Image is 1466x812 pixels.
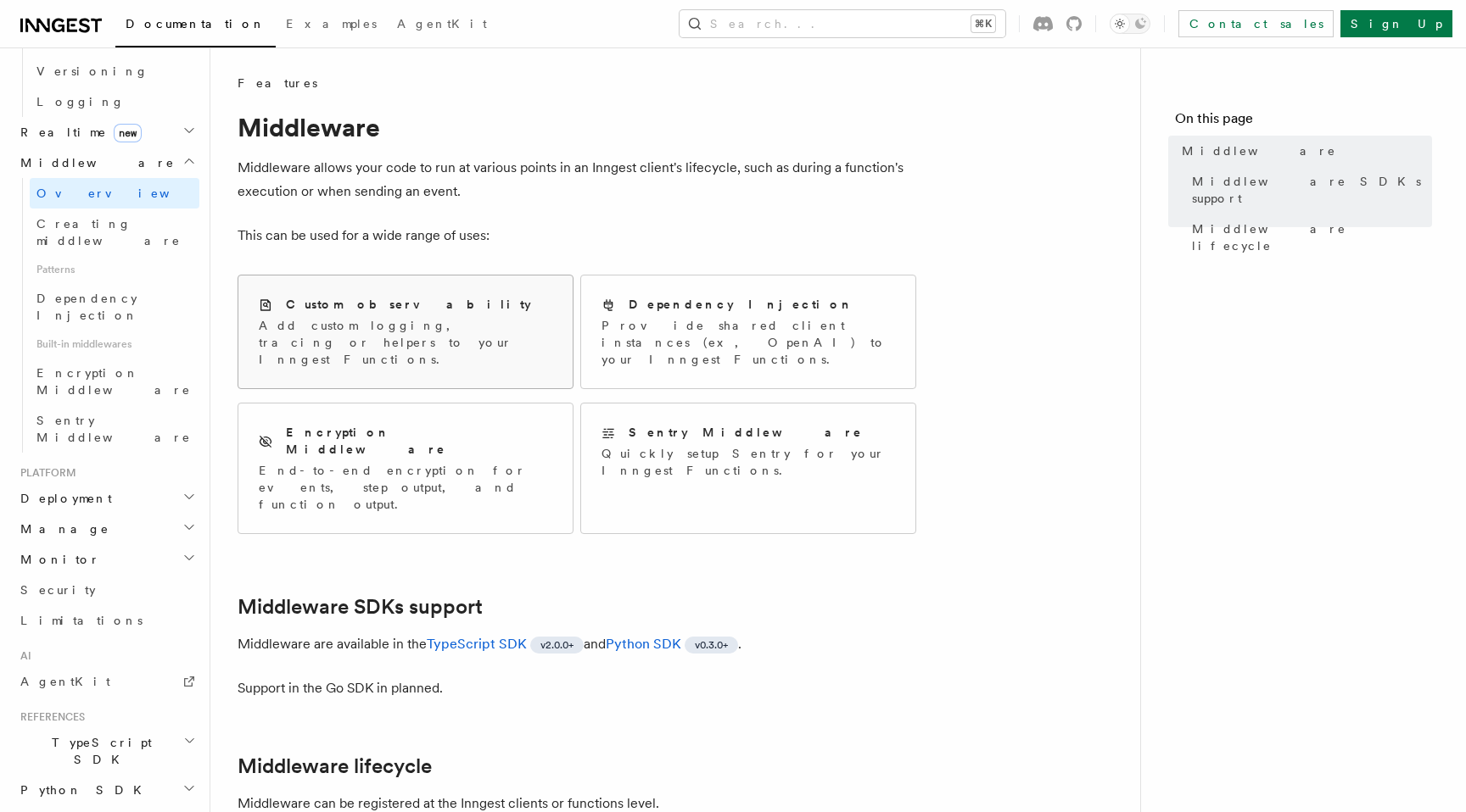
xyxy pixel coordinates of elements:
[14,649,31,663] span: AI
[14,544,199,575] button: Monitor
[629,296,853,313] h2: Dependency Injection
[14,666,199,697] a: AgentKit
[1340,10,1452,37] a: Sign Up
[14,775,199,805] button: Python SDK
[1110,14,1150,34] button: Toggle dark mode
[14,514,199,544] button: Manage
[30,405,199,453] a: Sentry Middleware
[276,5,387,46] a: Examples
[36,186,211,200] span: Overview
[259,462,552,513] p: End-to-end encryption for events, step output, and function output.
[1182,142,1336,159] span: Middleware
[1185,166,1432,214] a: Middleware SDKs support
[606,636,681,652] a: Python SDK
[602,445,895,479] p: Quickly setup Sentry for your Inngest Functions.
[30,358,199,405] a: Encryption Middleware
[14,178,199,453] div: Middleware
[14,147,199,178] button: Middleware
[14,466,76,480] span: Platform
[427,636,527,652] a: TypeScript SDK
[1185,214,1432,261] a: Middleware lifecycle
[387,5,497,46] a: AgentKit
[36,414,191,444] span: Sentry Middleware
[36,64,148,78] span: Versioning
[1192,173,1432,207] span: Middleware SDKs support
[30,256,199,283] span: Patterns
[971,15,995,32] kbd: ⌘K
[14,490,112,507] span: Deployment
[30,86,199,117] a: Logging
[259,317,552,368] p: Add custom logging, tracing or helpers to your Inngest Functions.
[114,124,142,142] span: new
[540,638,574,652] span: v2.0.0+
[36,366,191,397] span: Encryption Middleware
[14,124,142,141] span: Realtime
[14,520,109,537] span: Manage
[14,117,199,147] button: Realtimenew
[238,595,483,619] a: Middleware SDKs support
[680,10,1005,37] button: Search...⌘K
[30,209,199,256] a: Creating middleware
[1175,136,1432,166] a: Middleware
[14,575,199,605] a: Security
[14,710,85,724] span: References
[20,614,143,627] span: Limitations
[602,317,895,368] p: Provide shared client instances (ex, OpenAI) to your Inngest Functions.
[238,156,916,203] p: Middleware allows your code to run at various points in an Inngest client's lifecycle, such as du...
[238,112,916,142] h1: Middleware
[14,551,100,568] span: Monitor
[1178,10,1334,37] a: Contact sales
[20,675,110,688] span: AgentKit
[695,638,728,652] span: v0.3.0+
[238,275,574,389] a: Custom observabilityAdd custom logging, tracing or helpers to your Inngest Functions.
[14,727,199,775] button: TypeScript SDK
[36,217,181,247] span: Creating middleware
[14,154,175,171] span: Middleware
[30,331,199,358] span: Built-in middlewares
[14,605,199,636] a: Limitations
[126,17,266,31] span: Documentation
[36,95,125,108] span: Logging
[580,275,916,389] a: Dependency InjectionProvide shared client instances (ex, OpenAI) to your Inngest Functions.
[20,583,96,597] span: Security
[14,483,199,514] button: Deployment
[14,781,152,798] span: Python SDK
[238,632,916,656] p: Middleware are available in the and .
[286,424,552,458] h2: Encryption Middleware
[30,56,199,86] a: Versioning
[238,676,916,700] p: Support in the Go SDK in planned.
[238,403,574,534] a: Encryption MiddlewareEnd-to-end encryption for events, step output, and function output.
[580,403,916,534] a: Sentry MiddlewareQuickly setup Sentry for your Inngest Functions.
[115,5,276,47] a: Documentation
[36,292,138,322] span: Dependency Injection
[286,296,531,313] h2: Custom observability
[30,178,199,209] a: Overview
[238,75,317,92] span: Features
[1175,108,1432,136] h4: On this page
[14,734,183,768] span: TypeScript SDK
[286,17,377,31] span: Examples
[30,283,199,331] a: Dependency Injection
[1192,220,1432,254] span: Middleware lifecycle
[238,224,916,247] p: This can be used for a wide range of uses:
[397,17,487,31] span: AgentKit
[238,754,432,778] a: Middleware lifecycle
[629,424,863,441] h2: Sentry Middleware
